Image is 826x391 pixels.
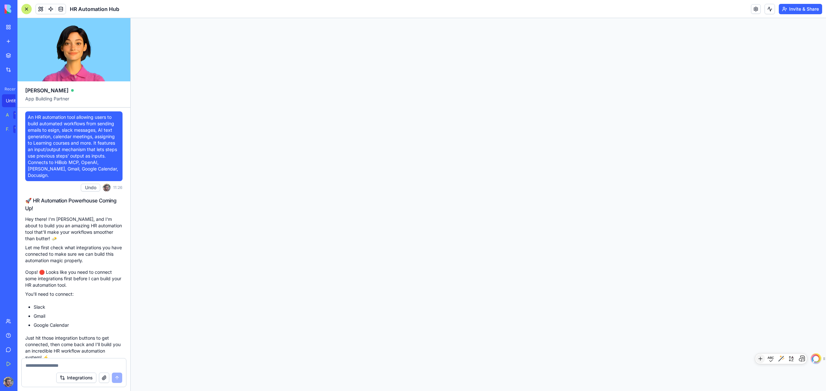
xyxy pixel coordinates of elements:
button: Invite & Share [779,4,822,14]
p: Hey there! I'm [PERSON_NAME], and I'm about to build you an amazing HR automation tool that'll ma... [25,216,123,242]
div: Untitled App [6,98,24,104]
a: Feedback FormTRY [2,123,28,136]
img: ACg8ocLzWMtdww55lHozNm5V7hfdssi_fIpu9U8p2E88ghRQo7N5onDR8Q=s96-c [3,377,14,387]
div: AI Logo Generator [6,112,9,118]
p: You'll need to connect: [25,291,123,297]
span: HR Automation Hub [70,5,119,13]
div: Feedback Form [6,126,9,132]
li: Slack [34,304,123,310]
span: [PERSON_NAME] [25,87,69,94]
li: Google Calendar [34,322,123,328]
p: Oops! 🛑 Looks like you need to connect some integrations first before I can build your HR automat... [25,269,123,288]
a: Untitled App [2,94,28,107]
span: An HR automation tool allowing users to build automated workflows from sending emails to esign, s... [28,114,120,179]
a: AI Logo GeneratorTRY [2,108,28,121]
span: App Building Partner [25,96,123,107]
button: Integrations [56,373,96,383]
img: ACg8ocLzWMtdww55lHozNm5V7hfdssi_fIpu9U8p2E88ghRQo7N5onDR8Q=s96-c [103,184,111,191]
img: logo [5,5,45,14]
button: Undo [81,184,100,191]
span: Recent [2,87,16,92]
li: Gmail [34,313,123,319]
p: Just hit those integration buttons to get connected, then come back and I'll build you an incredi... [25,335,123,361]
span: 11:26 [113,185,123,190]
div: TRY [13,111,24,119]
div: TRY [13,125,24,133]
p: Let me first check what integrations you have connected to make sure we can build this automation... [25,244,123,264]
h2: 🚀 HR Automation Powerhouse Coming Up! [25,197,123,212]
